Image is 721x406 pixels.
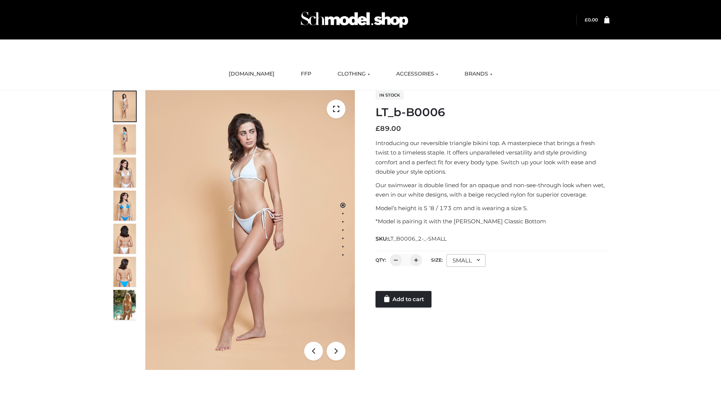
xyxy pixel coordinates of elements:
[332,66,376,82] a: CLOTHING
[376,291,431,308] a: Add to cart
[113,124,136,155] img: ArielClassicBikiniTop_CloudNine_AzureSky_OW114ECO_2-scaled.jpg
[376,124,401,133] bdi: 89.00
[388,235,446,242] span: LT_B0006_2-_-SMALL
[113,257,136,287] img: ArielClassicBikiniTop_CloudNine_AzureSky_OW114ECO_8-scaled.jpg
[376,180,609,200] p: Our swimwear is double lined for an opaque and non-see-through look when wet, even in our white d...
[113,224,136,254] img: ArielClassicBikiniTop_CloudNine_AzureSky_OW114ECO_7-scaled.jpg
[585,17,598,23] a: £0.00
[113,191,136,221] img: ArielClassicBikiniTop_CloudNine_AzureSky_OW114ECO_4-scaled.jpg
[223,66,280,82] a: [DOMAIN_NAME]
[459,66,498,82] a: BRANDS
[376,106,609,119] h1: LT_b-B0006
[376,257,386,263] label: QTY:
[446,254,486,267] div: SMALL
[585,17,598,23] bdi: 0.00
[113,158,136,188] img: ArielClassicBikiniTop_CloudNine_AzureSky_OW114ECO_3-scaled.jpg
[431,257,443,263] label: Size:
[376,203,609,213] p: Model’s height is 5 ‘8 / 173 cm and is wearing a size S.
[376,234,447,243] span: SKU:
[113,91,136,121] img: ArielClassicBikiniTop_CloudNine_AzureSky_OW114ECO_1-scaled.jpg
[376,124,380,133] span: £
[145,90,355,370] img: ArielClassicBikiniTop_CloudNine_AzureSky_OW114ECO_1
[391,66,444,82] a: ACCESSORIES
[295,66,317,82] a: FFP
[376,91,404,100] span: In stock
[376,138,609,177] p: Introducing our reversible triangle bikini top. A masterpiece that brings a fresh twist to a time...
[585,17,588,23] span: £
[113,290,136,320] img: Arieltop_CloudNine_AzureSky2.jpg
[298,5,411,35] img: Schmodel Admin 964
[376,217,609,226] p: *Model is pairing it with the [PERSON_NAME] Classic Bottom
